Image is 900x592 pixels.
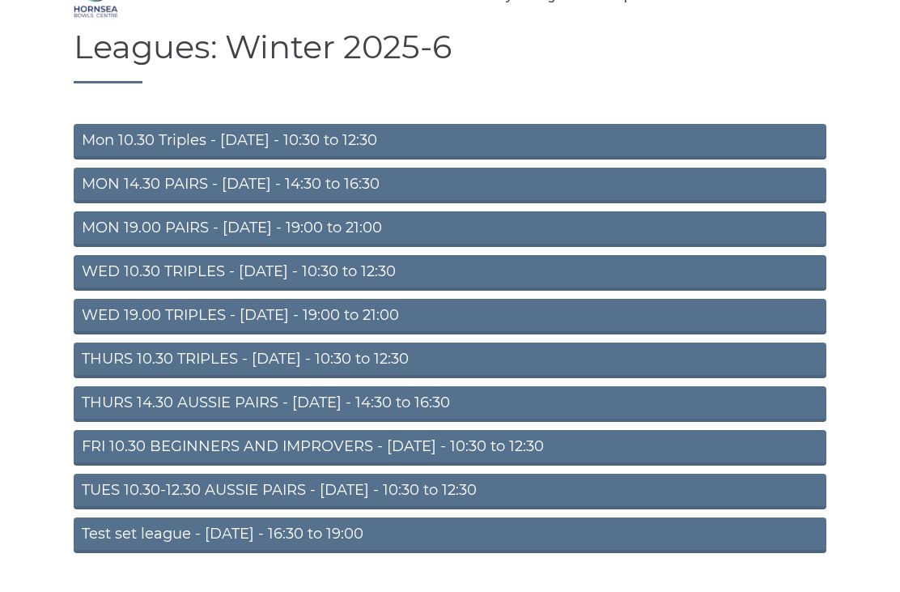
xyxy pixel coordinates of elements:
[74,343,826,378] a: THURS 10.30 TRIPLES - [DATE] - 10:30 to 12:30
[74,430,826,466] a: FRI 10.30 BEGINNERS AND IMPROVERS - [DATE] - 10:30 to 12:30
[74,211,826,247] a: MON 19.00 PAIRS - [DATE] - 19:00 to 21:00
[74,124,826,160] a: Mon 10.30 Triples - [DATE] - 10:30 to 12:30
[74,386,826,422] a: THURS 14.30 AUSSIE PAIRS - [DATE] - 14:30 to 16:30
[74,168,826,203] a: MON 14.30 PAIRS - [DATE] - 14:30 to 16:30
[74,299,826,334] a: WED 19.00 TRIPLES - [DATE] - 19:00 to 21:00
[74,517,826,553] a: Test set league - [DATE] - 16:30 to 19:00
[74,474,826,509] a: TUES 10.30-12.30 AUSSIE PAIRS - [DATE] - 10:30 to 12:30
[74,255,826,291] a: WED 10.30 TRIPLES - [DATE] - 10:30 to 12:30
[74,29,826,83] h1: Leagues: Winter 2025-6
